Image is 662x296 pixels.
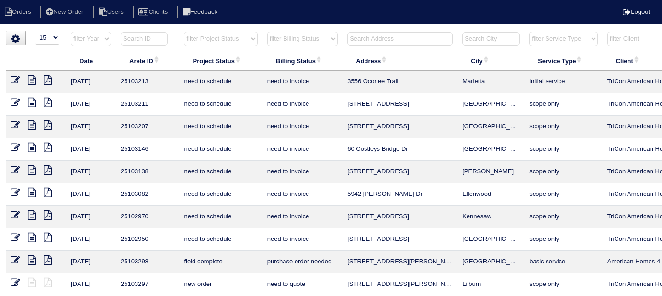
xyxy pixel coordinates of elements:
td: [GEOGRAPHIC_DATA] [457,251,525,273]
li: Feedback [177,6,225,19]
th: Service Type: activate to sort column ascending [525,51,602,71]
td: [DATE] [66,161,116,183]
td: need to invoice [263,206,342,228]
td: [DATE] [66,71,116,93]
input: Search Address [347,32,453,46]
td: 25102970 [116,206,179,228]
td: scope only [525,183,602,206]
td: need to schedule [179,183,262,206]
td: Kennesaw [457,206,525,228]
td: [DATE] [66,138,116,161]
td: [DATE] [66,206,116,228]
td: new order [179,273,262,296]
td: [STREET_ADDRESS] [342,116,457,138]
td: 25102950 [116,228,179,251]
td: 25103138 [116,161,179,183]
a: Clients [133,8,175,15]
td: 25103211 [116,93,179,116]
td: 25103298 [116,251,179,273]
td: 3556 Oconee Trail [342,71,457,93]
td: 25103213 [116,71,179,93]
td: [GEOGRAPHIC_DATA] [457,228,525,251]
td: need to invoice [263,161,342,183]
th: Arete ID: activate to sort column ascending [116,51,179,71]
td: 25103297 [116,273,179,296]
td: [GEOGRAPHIC_DATA] [457,93,525,116]
td: need to schedule [179,206,262,228]
td: [DATE] [66,116,116,138]
td: [GEOGRAPHIC_DATA] [457,116,525,138]
td: scope only [525,138,602,161]
td: scope only [525,161,602,183]
td: need to invoice [263,93,342,116]
td: purchase order needed [263,251,342,273]
td: [STREET_ADDRESS] [342,93,457,116]
td: [STREET_ADDRESS] [342,206,457,228]
td: need to invoice [263,183,342,206]
th: Billing Status: activate to sort column ascending [263,51,342,71]
td: scope only [525,273,602,296]
td: [DATE] [66,228,116,251]
td: [GEOGRAPHIC_DATA] [457,138,525,161]
td: 25103146 [116,138,179,161]
li: New Order [40,6,91,19]
td: basic service [525,251,602,273]
td: 60 Costleys Bridge Dr [342,138,457,161]
td: [DATE] [66,273,116,296]
td: scope only [525,116,602,138]
td: Ellenwood [457,183,525,206]
td: 25103207 [116,116,179,138]
td: need to schedule [179,161,262,183]
td: need to schedule [179,228,262,251]
a: Users [93,8,131,15]
td: scope only [525,93,602,116]
td: [STREET_ADDRESS] [342,161,457,183]
td: scope only [525,206,602,228]
td: field complete [179,251,262,273]
th: Date [66,51,116,71]
td: need to schedule [179,116,262,138]
td: [STREET_ADDRESS][PERSON_NAME] [342,273,457,296]
input: Search City [462,32,520,46]
td: scope only [525,228,602,251]
td: Lilburn [457,273,525,296]
td: [STREET_ADDRESS][PERSON_NAME] [342,251,457,273]
td: 25103082 [116,183,179,206]
li: Users [93,6,131,19]
td: need to invoice [263,228,342,251]
td: need to schedule [179,71,262,93]
td: need to invoice [263,116,342,138]
td: [DATE] [66,183,116,206]
input: Search ID [121,32,168,46]
td: [STREET_ADDRESS] [342,228,457,251]
td: need to schedule [179,138,262,161]
td: Marietta [457,71,525,93]
td: need to invoice [263,138,342,161]
th: Address: activate to sort column ascending [342,51,457,71]
li: Clients [133,6,175,19]
th: Project Status: activate to sort column ascending [179,51,262,71]
td: [DATE] [66,251,116,273]
td: need to invoice [263,71,342,93]
td: [DATE] [66,93,116,116]
td: need to schedule [179,93,262,116]
td: 5942 [PERSON_NAME] Dr [342,183,457,206]
td: initial service [525,71,602,93]
a: Logout [623,8,650,15]
a: New Order [40,8,91,15]
td: [PERSON_NAME] [457,161,525,183]
th: City: activate to sort column ascending [457,51,525,71]
td: need to quote [263,273,342,296]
